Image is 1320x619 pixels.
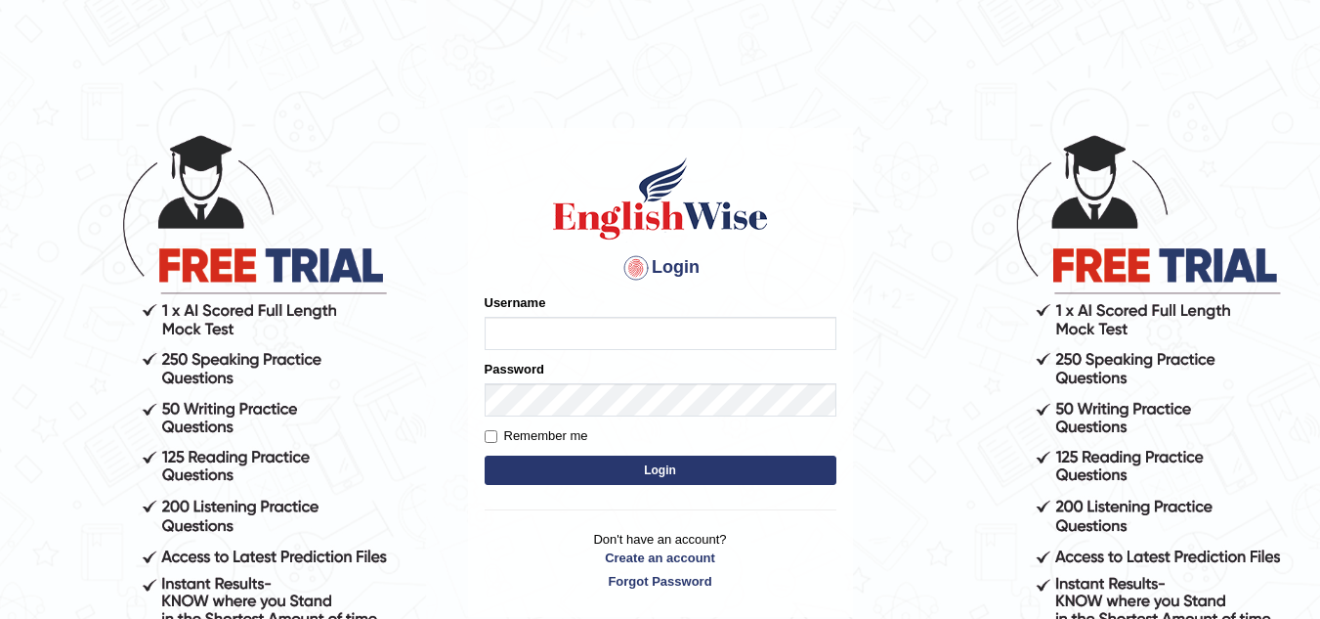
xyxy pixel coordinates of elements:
[485,456,836,485] button: Login
[485,530,836,591] p: Don't have an account?
[485,430,497,443] input: Remember me
[549,155,772,243] img: Logo of English Wise sign in for intelligent practice with AI
[485,572,836,591] a: Forgot Password
[485,549,836,567] a: Create an account
[485,426,588,446] label: Remember me
[485,252,836,284] h4: Login
[485,293,546,312] label: Username
[485,360,544,378] label: Password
